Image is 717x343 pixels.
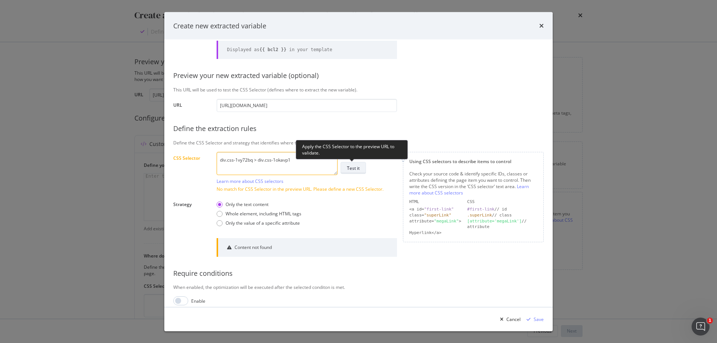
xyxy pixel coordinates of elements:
[506,316,521,322] div: Cancel
[173,155,211,190] label: CSS Selector
[173,71,544,81] div: Preview your new extracted variable (optional)
[467,212,537,218] div: // class
[467,219,522,224] div: [attribute='megaLink']
[539,21,544,31] div: times
[226,202,269,208] div: Only the text content
[409,230,461,236] div: Hyperlink</a>
[409,199,461,205] div: HTML
[467,207,494,212] div: #first-link
[217,99,397,112] input: https://www.example.com
[173,28,211,57] label: Name
[227,47,332,53] div: Displayed as in your template
[409,212,461,218] div: class=
[347,165,360,171] div: Test it
[260,47,286,52] b: {{ bcl2 }}
[173,269,544,278] div: Require conditions
[173,21,266,31] div: Create new extracted variable
[692,318,710,336] iframe: Intercom live chat
[434,219,459,224] div: "megaLink"
[467,213,492,218] div: .superLink
[173,202,211,228] label: Strategy
[173,140,544,146] div: Define the CSS Selector and strategy that identifies where to extract the variable from your page.
[226,220,300,227] div: Only the value of a specific attribute
[341,162,366,174] button: Test it
[467,218,537,230] div: // attribute
[424,213,451,218] div: "superLink"
[409,171,537,196] div: Check your source code & identify specific IDs, classes or attributes defining the page item you ...
[173,102,211,110] label: URL
[409,158,537,165] div: Using CSS selectors to describe items to control
[173,124,544,134] div: Define the extraction rules
[217,178,283,184] a: Learn more about CSS selectors
[173,87,544,93] div: This URL will be used to test the CSS Selector (defines where to extract the new variable).
[296,140,408,159] div: Apply the CSS Selector to the preview URL to validate.
[409,218,461,230] div: attribute= >
[235,244,272,251] div: Content not found
[467,207,537,213] div: // id
[497,313,521,325] button: Cancel
[226,211,301,217] div: Whole element, including HTML tags
[173,284,544,291] div: When enabled, the optimization will be executed after the selected conditon is met.
[217,152,338,175] textarea: div.css-1vy72bq > div.css-1okavp1
[409,184,529,196] a: Learn more about CSS selectors
[217,211,301,217] div: Whole element, including HTML tags
[164,12,553,331] div: modal
[707,318,713,324] span: 1
[534,316,544,322] div: Save
[424,207,454,212] div: "first-link"
[217,220,301,227] div: Only the value of a specific attribute
[191,298,205,304] div: Enable
[524,313,544,325] button: Save
[409,207,461,213] div: <a id=
[467,199,537,205] div: CSS
[217,202,301,208] div: Only the text content
[217,186,397,192] div: No match for CSS Selector in the preview URL. Please define a new CSS Selector.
